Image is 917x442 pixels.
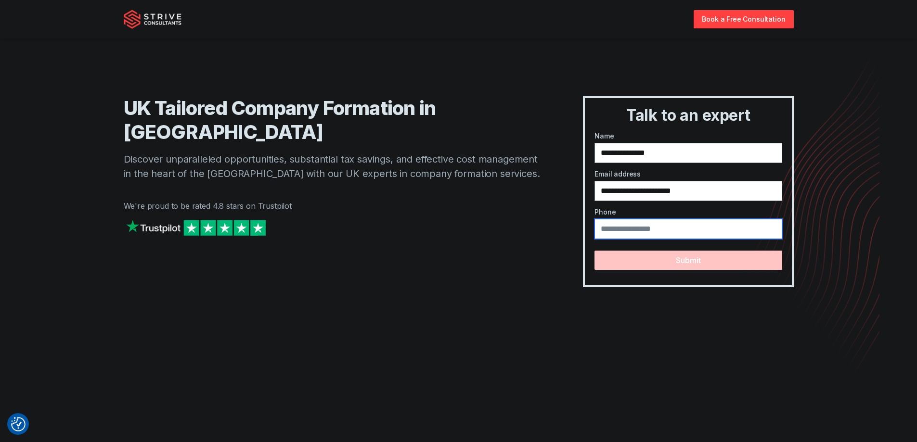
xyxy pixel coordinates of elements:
a: Book a Free Consultation [694,10,793,28]
label: Phone [594,207,782,217]
img: Revisit consent button [11,417,26,431]
img: Strive on Trustpilot [124,217,268,238]
button: Consent Preferences [11,417,26,431]
h1: UK Tailored Company Formation in [GEOGRAPHIC_DATA] [124,96,545,144]
button: Submit [594,251,782,270]
img: Strive Consultants [124,10,181,29]
p: We're proud to be rated 4.8 stars on Trustpilot [124,200,545,212]
h3: Talk to an expert [589,106,788,125]
label: Name [594,131,782,141]
p: Discover unparalleled opportunities, substantial tax savings, and effective cost management in th... [124,152,545,181]
label: Email address [594,169,782,179]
